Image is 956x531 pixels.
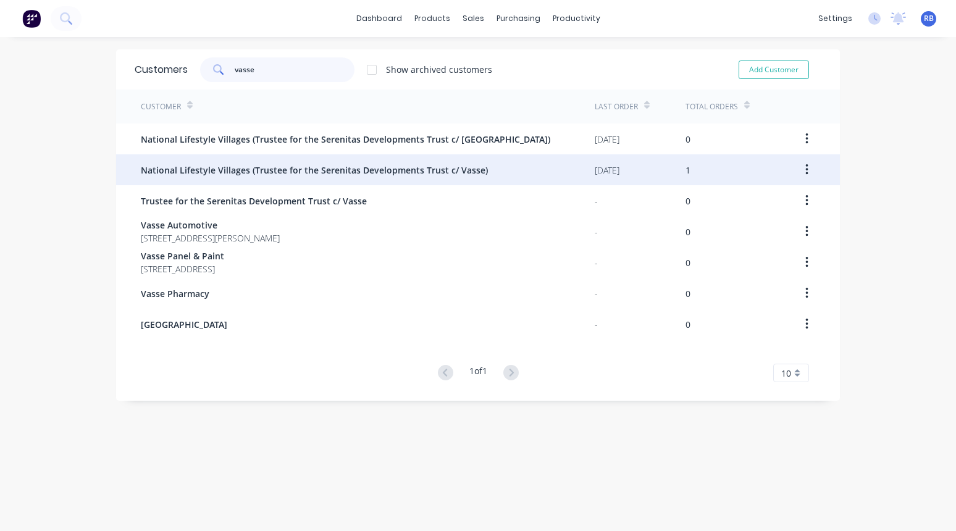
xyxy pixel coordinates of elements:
div: 0 [686,194,690,207]
div: Show archived customers [386,63,492,76]
span: [STREET_ADDRESS][PERSON_NAME] [141,232,280,245]
div: - [595,318,598,331]
div: 0 [686,225,690,238]
div: settings [812,9,858,28]
input: Search customers... [235,57,355,82]
div: Total Orders [686,101,738,112]
div: [DATE] [595,164,619,177]
div: productivity [547,9,606,28]
span: National Lifestyle Villages (Trustee for the Serenitas Developments Trust c/ [GEOGRAPHIC_DATA]) [141,133,550,146]
span: Vasse Automotive [141,219,280,232]
div: 1 [686,164,690,177]
div: 0 [686,318,690,331]
div: products [408,9,456,28]
a: dashboard [350,9,408,28]
div: - [595,287,598,300]
div: Customer [141,101,181,112]
span: National Lifestyle Villages (Trustee for the Serenitas Developments Trust c/ Vasse) [141,164,488,177]
div: - [595,194,598,207]
img: Factory [22,9,41,28]
div: - [595,225,598,238]
div: sales [456,9,490,28]
div: purchasing [490,9,547,28]
span: [GEOGRAPHIC_DATA] [141,318,227,331]
span: [STREET_ADDRESS] [141,262,224,275]
button: Add Customer [739,61,809,79]
span: Trustee for the Serenitas Development Trust c/ Vasse [141,194,367,207]
div: 1 of 1 [469,364,487,382]
span: Vasse Pharmacy [141,287,209,300]
div: 0 [686,256,690,269]
div: Customers [135,62,188,77]
span: RB [924,13,934,24]
span: Vasse Panel & Paint [141,249,224,262]
span: 10 [781,367,791,380]
div: 0 [686,133,690,146]
div: 0 [686,287,690,300]
div: - [595,256,598,269]
div: [DATE] [595,133,619,146]
div: Last Order [595,101,638,112]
